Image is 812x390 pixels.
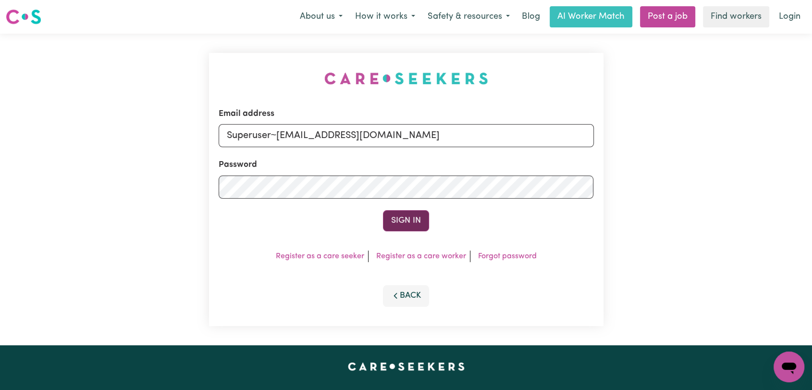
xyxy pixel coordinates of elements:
button: How it works [349,7,421,27]
a: Find workers [703,6,769,27]
a: Careseekers home page [348,363,465,370]
a: AI Worker Match [550,6,632,27]
button: Sign In [383,210,429,231]
img: Careseekers logo [6,8,41,25]
a: Register as a care seeker [276,252,364,260]
a: Register as a care worker [376,252,466,260]
a: Blog [516,6,546,27]
label: Password [219,159,257,171]
a: Careseekers logo [6,6,41,28]
button: About us [294,7,349,27]
a: Login [773,6,806,27]
label: Email address [219,108,274,120]
a: Forgot password [478,252,537,260]
iframe: Button to launch messaging window [774,352,804,382]
button: Safety & resources [421,7,516,27]
a: Post a job [640,6,695,27]
input: Email address [219,124,594,147]
button: Back [383,285,429,306]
